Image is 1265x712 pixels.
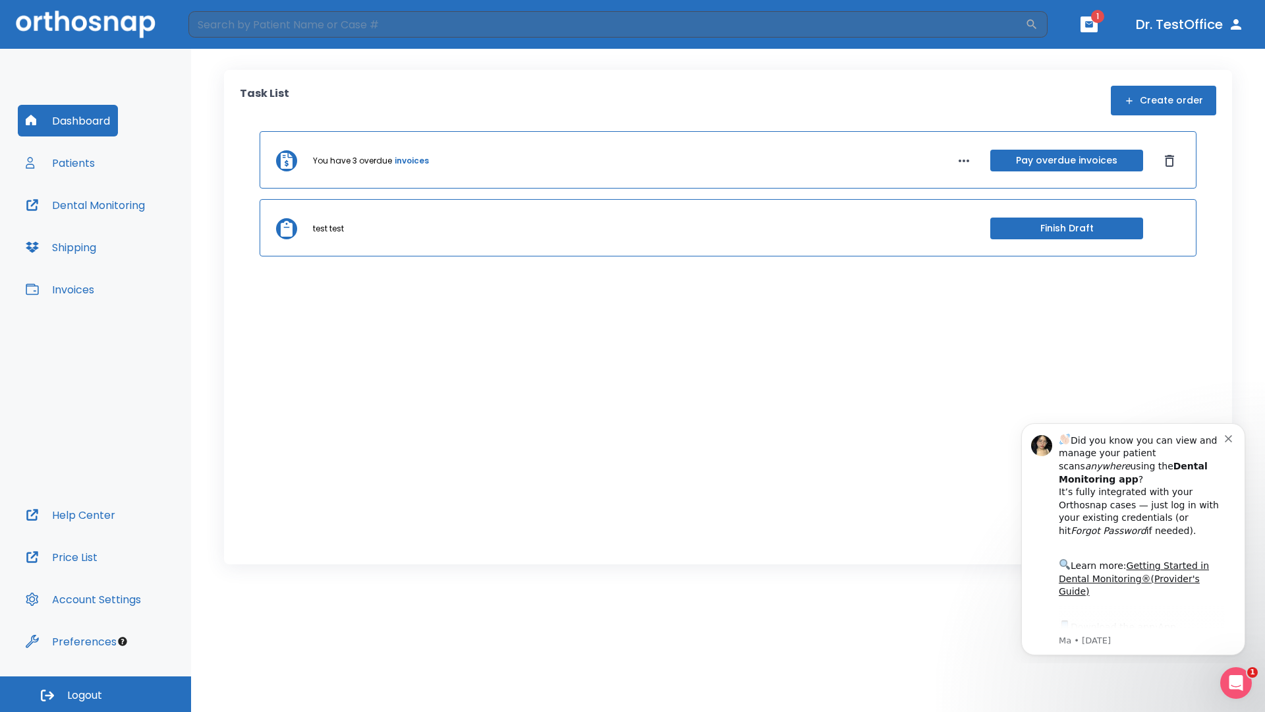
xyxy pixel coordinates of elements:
[1247,667,1258,678] span: 1
[990,218,1143,239] button: Finish Draft
[188,11,1025,38] input: Search by Patient Name or Case #
[1159,150,1180,171] button: Dismiss
[18,147,103,179] button: Patients
[313,223,344,235] p: test test
[67,688,102,703] span: Logout
[990,150,1143,171] button: Pay overdue invoices
[18,105,118,136] button: Dashboard
[18,541,105,573] button: Price List
[57,223,223,235] p: Message from Ma, sent 5w ago
[18,626,125,657] button: Preferences
[1131,13,1249,36] button: Dr. TestOffice
[18,231,104,263] button: Shipping
[313,155,392,167] p: You have 3 overdue
[223,20,234,31] button: Dismiss notification
[395,155,429,167] a: invoices
[1001,411,1265,663] iframe: Intercom notifications message
[18,499,123,531] button: Help Center
[16,11,155,38] img: Orthosnap
[1091,10,1104,23] span: 1
[18,189,153,221] button: Dental Monitoring
[18,583,149,615] button: Account Settings
[240,86,289,115] p: Task List
[1111,86,1216,115] button: Create order
[57,207,223,274] div: Download the app: | ​ Let us know if you need help getting started!
[1220,667,1252,699] iframe: Intercom live chat
[18,274,102,305] button: Invoices
[117,636,128,647] div: Tooltip anchor
[57,210,175,234] a: App Store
